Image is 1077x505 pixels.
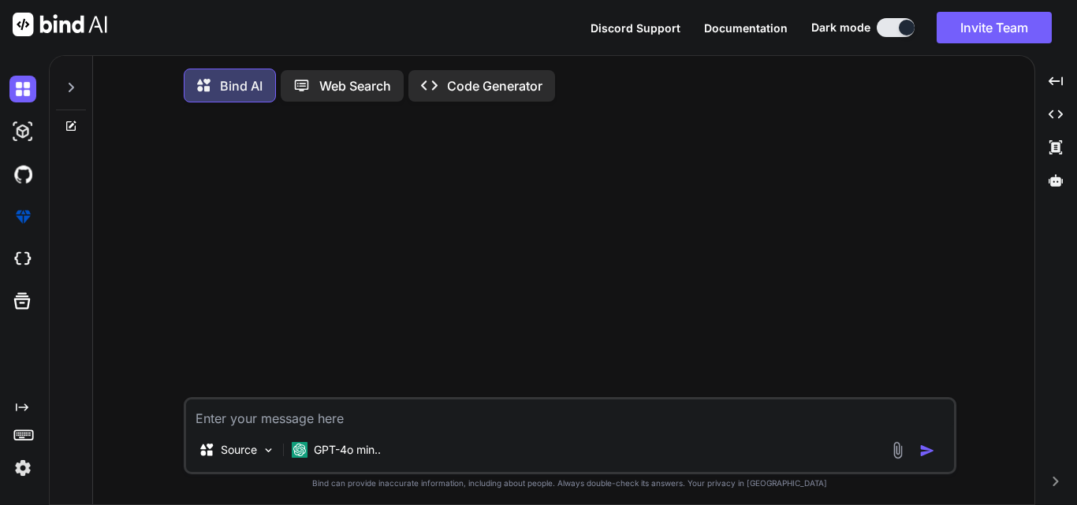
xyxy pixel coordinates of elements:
[447,76,542,95] p: Code Generator
[919,443,935,459] img: icon
[937,12,1052,43] button: Invite Team
[9,161,36,188] img: githubDark
[314,442,381,458] p: GPT-4o min..
[220,76,263,95] p: Bind AI
[9,203,36,230] img: premium
[184,477,956,489] p: Bind can provide inaccurate information, including about people. Always double-check its answers....
[292,442,307,458] img: GPT-4o mini
[811,20,870,35] span: Dark mode
[704,21,788,35] span: Documentation
[9,455,36,481] img: settings
[9,118,36,145] img: darkAi-studio
[221,442,257,458] p: Source
[13,13,107,36] img: Bind AI
[262,444,275,457] img: Pick Models
[9,246,36,273] img: cloudideIcon
[889,441,907,459] img: attachment
[704,20,788,36] button: Documentation
[591,21,680,35] span: Discord Support
[591,20,680,36] button: Discord Support
[319,76,391,95] p: Web Search
[9,76,36,102] img: darkChat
